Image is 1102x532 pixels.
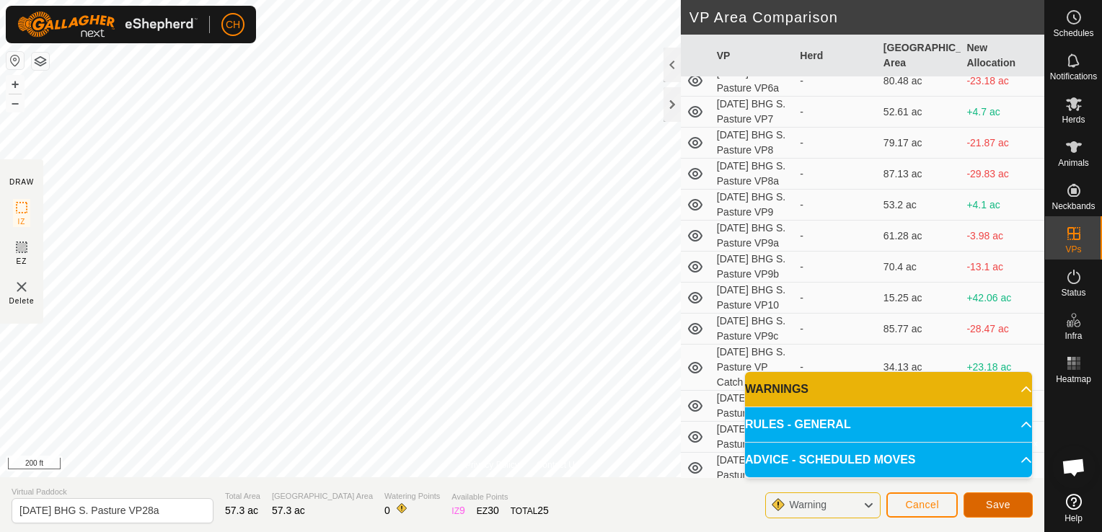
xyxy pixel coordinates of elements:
[1052,445,1096,489] div: Open chat
[6,76,24,93] button: +
[711,252,795,283] td: [DATE] BHG S. Pasture VP9b
[878,345,961,391] td: 34.13 ac
[272,490,373,502] span: [GEOGRAPHIC_DATA] Area
[17,12,198,37] img: Gallagher Logo
[986,499,1010,510] span: Save
[745,416,851,433] span: RULES - GENERAL
[1062,115,1085,124] span: Herds
[745,381,808,398] span: WARNINGS
[794,35,878,77] th: Herd
[1064,514,1083,523] span: Help
[800,229,872,244] div: -
[711,221,795,252] td: [DATE] BHG S. Pasture VP9a
[689,9,1044,26] h2: VP Area Comparison
[537,505,549,516] span: 25
[905,499,939,510] span: Cancel
[511,503,549,518] div: TOTAL
[878,66,961,97] td: 80.48 ac
[961,221,1044,252] td: -3.98 ac
[745,451,915,469] span: ADVICE - SCHEDULED MOVES
[878,314,961,345] td: 85.77 ac
[800,136,872,151] div: -
[800,260,872,275] div: -
[800,167,872,182] div: -
[878,159,961,190] td: 87.13 ac
[1050,72,1097,81] span: Notifications
[800,322,872,337] div: -
[1056,375,1091,384] span: Heatmap
[6,52,24,69] button: Reset Map
[961,159,1044,190] td: -29.83 ac
[961,252,1044,283] td: -13.1 ac
[13,278,30,296] img: VP
[711,391,795,422] td: [DATE] BHG S. Pasture VP11
[1064,332,1082,340] span: Infra
[711,283,795,314] td: [DATE] BHG S. Pasture VP10
[226,17,240,32] span: CH
[384,490,440,502] span: Watering Points
[878,283,961,314] td: 15.25 ac
[711,97,795,128] td: [DATE] BHG S. Pasture VP7
[1045,488,1102,528] a: Help
[537,458,579,471] a: Contact Us
[800,198,872,213] div: -
[711,190,795,221] td: [DATE] BHG S. Pasture VP9
[465,458,519,471] a: Privacy Policy
[12,486,213,498] span: Virtual Paddock
[711,422,795,453] td: [DATE] BHG S. Pasture VP11a
[745,407,1032,442] p-accordion-header: RULES - GENERAL
[711,159,795,190] td: [DATE] BHG S. Pasture VP8a
[384,505,390,516] span: 0
[745,443,1032,477] p-accordion-header: ADVICE - SCHEDULED MOVES
[711,66,795,97] td: [DATE] BHG S. Pasture VP6a
[878,252,961,283] td: 70.4 ac
[18,216,26,227] span: IZ
[451,491,549,503] span: Available Points
[961,128,1044,159] td: -21.87 ac
[961,97,1044,128] td: +4.7 ac
[886,492,958,518] button: Cancel
[800,360,872,375] div: -
[1058,159,1089,167] span: Animals
[711,453,795,484] td: [DATE] BHG S. Pasture VP12
[961,283,1044,314] td: +42.06 ac
[32,53,49,70] button: Map Layers
[961,66,1044,97] td: -23.18 ac
[1061,288,1085,297] span: Status
[961,190,1044,221] td: +4.1 ac
[961,314,1044,345] td: -28.47 ac
[745,372,1032,407] p-accordion-header: WARNINGS
[9,177,34,187] div: DRAW
[17,256,27,267] span: EZ
[477,503,499,518] div: EZ
[878,190,961,221] td: 53.2 ac
[961,345,1044,391] td: +23.18 ac
[878,97,961,128] td: 52.61 ac
[961,35,1044,77] th: New Allocation
[9,296,35,306] span: Delete
[6,94,24,112] button: –
[878,35,961,77] th: [GEOGRAPHIC_DATA] Area
[878,128,961,159] td: 79.17 ac
[711,128,795,159] td: [DATE] BHG S. Pasture VP8
[800,74,872,89] div: -
[459,505,465,516] span: 9
[488,505,499,516] span: 30
[1065,245,1081,254] span: VPs
[451,503,464,518] div: IZ
[964,492,1033,518] button: Save
[711,345,795,391] td: [DATE] BHG S. Pasture VP Catch
[800,291,872,306] div: -
[711,35,795,77] th: VP
[225,490,260,502] span: Total Area
[272,505,305,516] span: 57.3 ac
[800,105,872,120] div: -
[1052,202,1095,210] span: Neckbands
[711,314,795,345] td: [DATE] BHG S. Pasture VP9c
[225,505,258,516] span: 57.3 ac
[789,499,827,510] span: Warning
[878,221,961,252] td: 61.28 ac
[1053,29,1093,37] span: Schedules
